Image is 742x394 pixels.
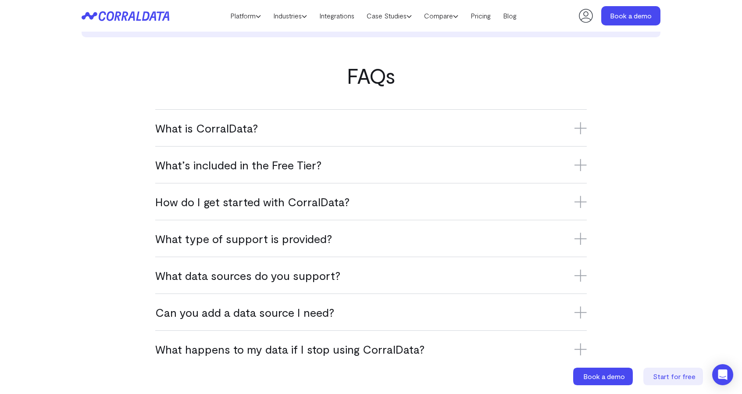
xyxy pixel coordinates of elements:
[464,9,497,22] a: Pricing
[82,64,660,87] h2: FAQs
[583,372,625,380] span: Book a demo
[155,194,587,209] h3: How do I get started with CorralData?
[155,231,587,246] h3: What type of support is provided?
[712,364,733,385] div: Open Intercom Messenger
[155,158,587,172] h3: What’s included in the Free Tier?
[313,9,360,22] a: Integrations
[155,121,587,135] h3: What is CorralData?
[418,9,464,22] a: Compare
[573,368,635,385] a: Book a demo
[155,305,587,319] h3: Can you add a data source I need?
[155,268,587,283] h3: What data sources do you support?
[653,372,696,380] span: Start for free
[497,9,523,22] a: Blog
[360,9,418,22] a: Case Studies
[267,9,313,22] a: Industries
[155,342,587,356] h3: What happens to my data if I stop using CorralData?
[643,368,705,385] a: Start for free
[224,9,267,22] a: Platform
[601,6,660,25] a: Book a demo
